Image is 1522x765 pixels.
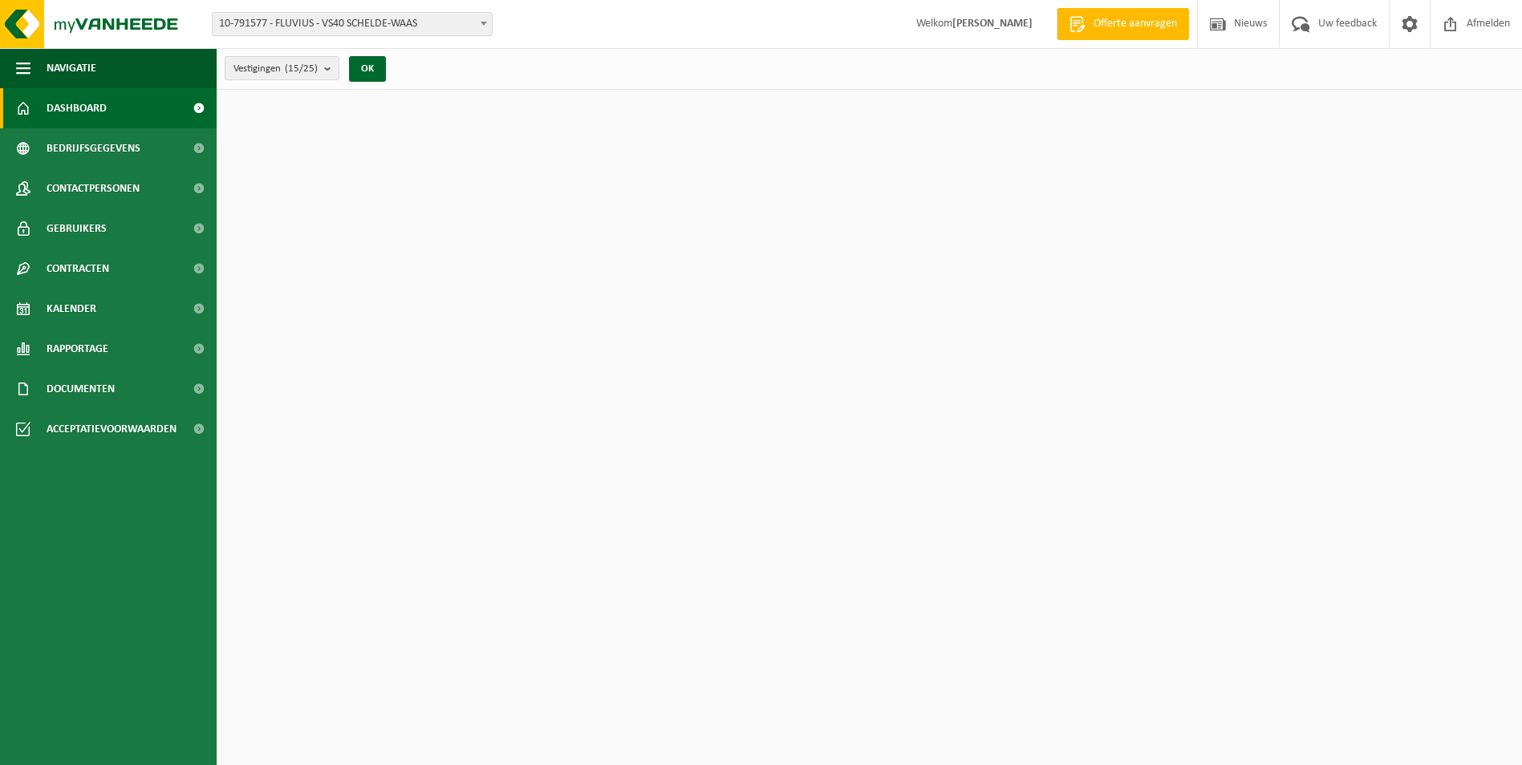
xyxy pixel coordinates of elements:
[47,369,115,409] span: Documenten
[47,88,107,128] span: Dashboard
[47,249,109,289] span: Contracten
[349,56,386,82] button: OK
[952,18,1033,30] strong: [PERSON_NAME]
[1090,16,1181,32] span: Offerte aanvragen
[1057,8,1189,40] a: Offerte aanvragen
[47,168,140,208] span: Contactpersonen
[47,329,108,369] span: Rapportage
[285,63,318,74] count: (15/25)
[47,289,96,329] span: Kalender
[233,57,318,81] span: Vestigingen
[47,208,107,249] span: Gebruikers
[47,128,140,168] span: Bedrijfsgegevens
[47,409,177,449] span: Acceptatievoorwaarden
[212,12,493,36] span: 10-791577 - FLUVIUS - VS40 SCHELDE-WAAS
[225,56,339,80] button: Vestigingen(15/25)
[47,48,96,88] span: Navigatie
[213,13,492,35] span: 10-791577 - FLUVIUS - VS40 SCHELDE-WAAS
